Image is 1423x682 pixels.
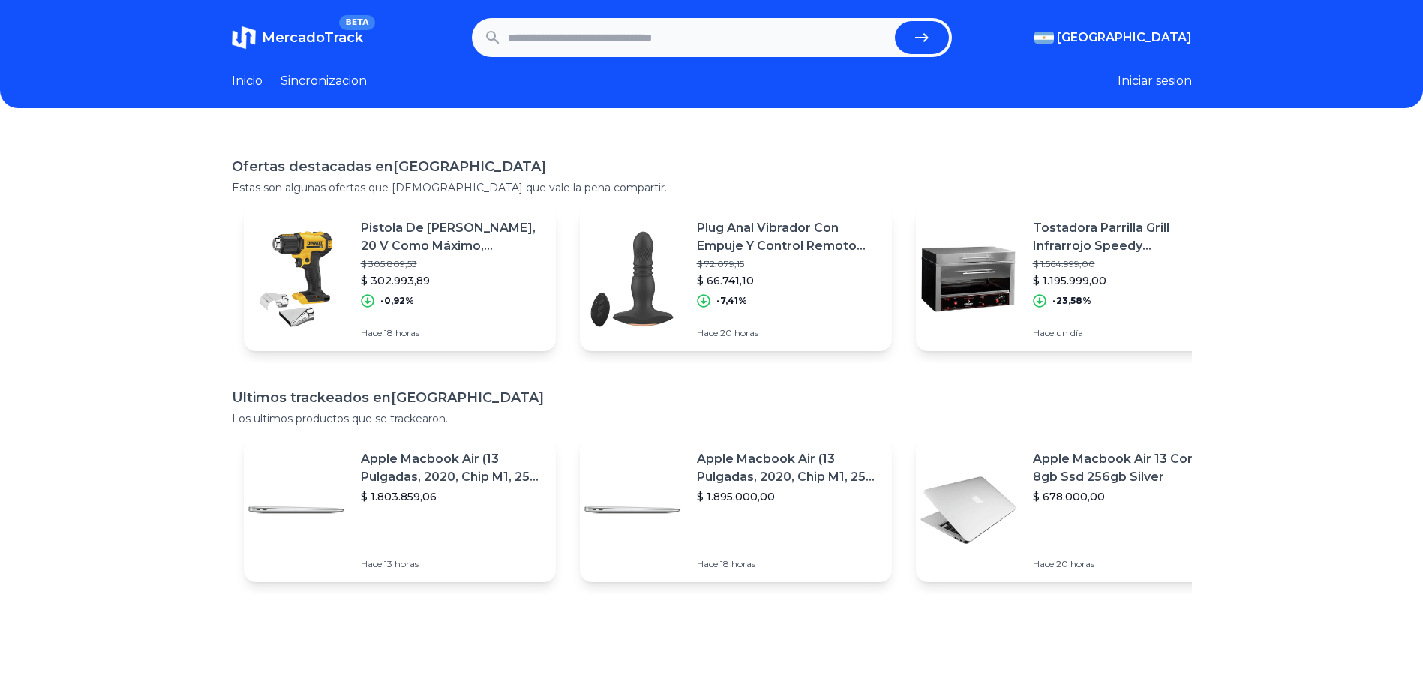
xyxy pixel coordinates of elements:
p: Hace 18 horas [361,327,544,339]
a: MercadoTrackBETA [232,26,363,50]
a: Featured imageApple Macbook Air (13 Pulgadas, 2020, Chip M1, 256 Gb De Ssd, 8 Gb De Ram) - Plata$... [580,438,892,582]
h1: Ultimos trackeados en [GEOGRAPHIC_DATA] [232,387,1192,408]
p: $ 302.993,89 [361,273,544,288]
span: MercadoTrack [262,29,363,46]
a: Sincronizacion [281,72,367,90]
button: Iniciar sesion [1118,72,1192,90]
p: Hace un día [1033,327,1216,339]
p: Apple Macbook Air 13 Core I5 8gb Ssd 256gb Silver [1033,450,1216,486]
p: Pistola De [PERSON_NAME], 20 V Como Máximo, Inalámbrica, Dce5 [361,219,544,255]
img: Featured image [580,458,685,563]
img: MercadoTrack [232,26,256,50]
p: Hace 20 horas [1033,558,1216,570]
p: -7,41% [716,295,747,307]
img: Featured image [916,227,1021,332]
img: Featured image [244,227,349,332]
p: $ 1.803.859,06 [361,489,544,504]
img: Featured image [580,227,685,332]
a: Inicio [232,72,263,90]
p: $ 1.195.999,00 [1033,273,1216,288]
a: Featured imagePistola De [PERSON_NAME], 20 V Como Máximo, Inalámbrica, Dce5$ 305.809,53$ 302.993,... [244,207,556,351]
img: Featured image [244,458,349,563]
a: Featured imagePlug Anal Vibrador Con Empuje Y Control Remoto Recargable$ 72.079,15$ 66.741,10-7,4... [580,207,892,351]
p: Estas son algunas ofertas que [DEMOGRAPHIC_DATA] que vale la pena compartir. [232,180,1192,195]
p: $ 678.000,00 [1033,489,1216,504]
p: $ 305.809,53 [361,258,544,270]
a: Featured imageTostadora Parrilla Grill Infrarrojo Speedy Mantenedor$ 1.564.999,00$ 1.195.999,00-2... [916,207,1228,351]
span: BETA [339,15,374,30]
p: Hace 13 horas [361,558,544,570]
span: [GEOGRAPHIC_DATA] [1057,29,1192,47]
p: $ 1.895.000,00 [697,489,880,504]
p: Los ultimos productos que se trackearon. [232,411,1192,426]
p: $ 1.564.999,00 [1033,258,1216,270]
p: Hace 20 horas [697,327,880,339]
p: $ 66.741,10 [697,273,880,288]
p: Tostadora Parrilla Grill Infrarrojo Speedy Mantenedor [1033,219,1216,255]
a: Featured imageApple Macbook Air 13 Core I5 8gb Ssd 256gb Silver$ 678.000,00Hace 20 horas [916,438,1228,582]
img: Featured image [916,458,1021,563]
p: $ 72.079,15 [697,258,880,270]
h1: Ofertas destacadas en [GEOGRAPHIC_DATA] [232,156,1192,177]
p: Plug Anal Vibrador Con Empuje Y Control Remoto Recargable [697,219,880,255]
p: Apple Macbook Air (13 Pulgadas, 2020, Chip M1, 256 Gb De Ssd, 8 Gb De Ram) - Plata [697,450,880,486]
img: Argentina [1034,32,1054,44]
button: [GEOGRAPHIC_DATA] [1034,29,1192,47]
p: -0,92% [380,295,414,307]
p: -23,58% [1052,295,1091,307]
a: Featured imageApple Macbook Air (13 Pulgadas, 2020, Chip M1, 256 Gb De Ssd, 8 Gb De Ram) - Plata$... [244,438,556,582]
p: Hace 18 horas [697,558,880,570]
p: Apple Macbook Air (13 Pulgadas, 2020, Chip M1, 256 Gb De Ssd, 8 Gb De Ram) - Plata [361,450,544,486]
